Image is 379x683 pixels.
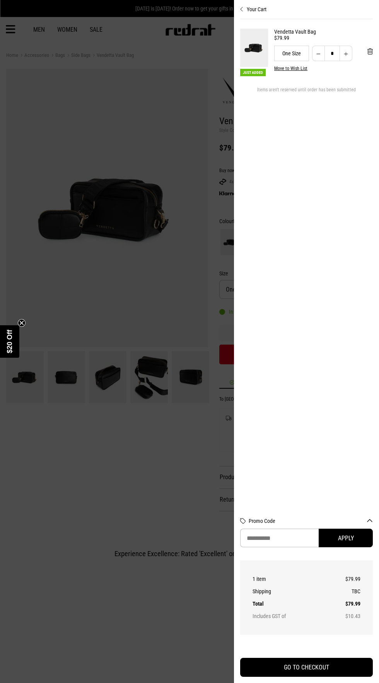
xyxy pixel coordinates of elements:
button: Increase quantity [340,46,352,61]
th: Total [253,598,327,610]
span: $20 Off [6,330,14,353]
td: $79.99 [327,573,360,585]
button: 'Remove from cart [361,42,379,61]
div: One Size [274,46,309,61]
th: 1 item [253,573,327,585]
button: Promo Code [249,518,373,524]
th: Shipping [253,585,327,598]
td: TBC [327,585,360,598]
div: $79.99 [274,35,373,41]
button: Open LiveChat chat widget [6,3,29,26]
button: Apply [319,529,373,547]
td: $10.43 [327,610,360,622]
button: Decrease quantity [312,46,325,61]
iframe: Customer reviews powered by Trustpilot [240,644,373,652]
input: Promo Code [240,529,319,547]
input: Quantity [324,46,340,61]
th: Includes GST of [253,610,327,622]
a: Vendetta Vault Bag [274,29,373,35]
button: Close teaser [18,319,26,327]
button: GO TO CHECKOUT [240,658,373,677]
span: Just Added [240,69,266,76]
td: $79.99 [327,598,360,610]
button: Move to Wish List [274,66,307,71]
img: Vendetta Vault Bag [240,29,268,67]
div: Items aren't reserved until order has been submitted [240,87,373,99]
